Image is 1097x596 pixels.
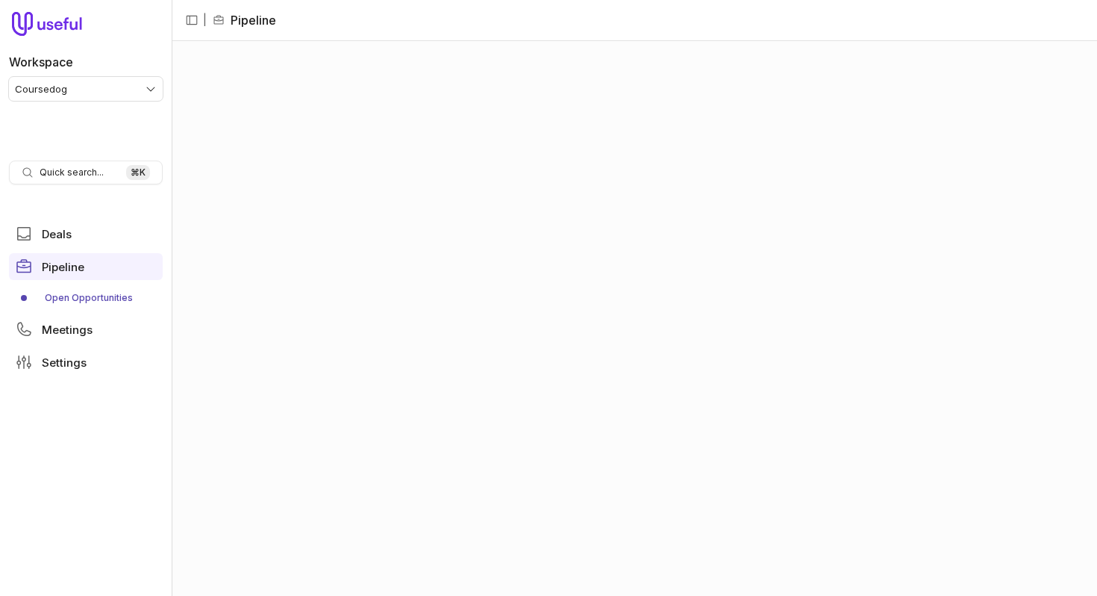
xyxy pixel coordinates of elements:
kbd: ⌘ K [126,165,150,180]
a: Settings [9,349,163,376]
a: Meetings [9,316,163,343]
div: Pipeline submenu [9,286,163,310]
span: Settings [42,357,87,368]
label: Workspace [9,53,73,71]
a: Open Opportunities [9,286,163,310]
a: Pipeline [9,253,163,280]
button: Collapse sidebar [181,9,203,31]
span: Meetings [42,324,93,335]
a: Deals [9,220,163,247]
span: Pipeline [42,261,84,273]
span: | [203,11,207,29]
span: Quick search... [40,167,104,179]
span: Deals [42,229,72,240]
li: Pipeline [213,11,276,29]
